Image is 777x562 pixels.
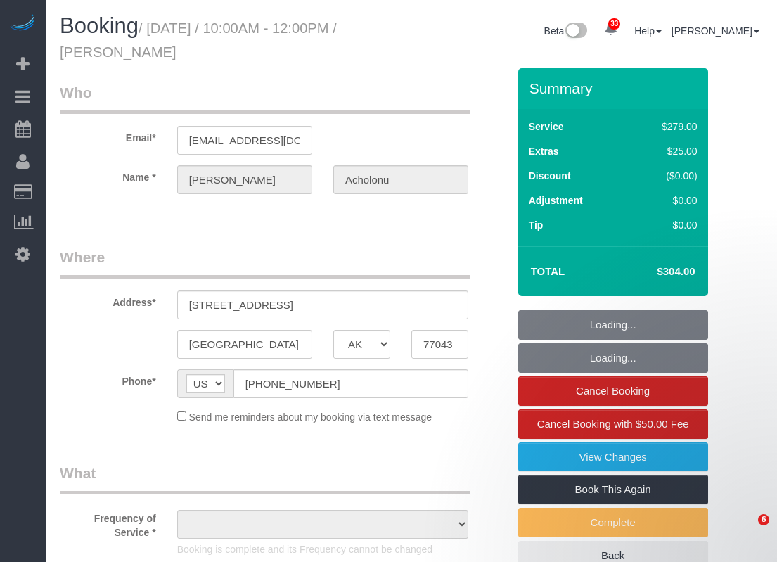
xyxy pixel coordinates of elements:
label: Address* [49,290,167,309]
div: $25.00 [632,144,698,158]
iframe: Intercom live chat [729,514,763,548]
label: Frequency of Service * [49,506,167,539]
span: 6 [758,514,769,525]
a: Cancel Booking [518,376,708,406]
img: New interface [564,23,587,41]
legend: What [60,463,470,494]
label: Service [529,120,564,134]
strong: Total [531,265,565,277]
input: Last Name* [333,165,468,194]
input: Phone* [233,369,468,398]
label: Tip [529,218,544,232]
span: 33 [608,18,620,30]
span: Booking [60,13,139,38]
input: Email* [177,126,312,155]
input: Zip Code* [411,330,468,359]
h4: $304.00 [615,266,695,278]
span: Send me reminders about my booking via text message [189,411,432,423]
a: 33 [597,14,624,45]
input: City* [177,330,312,359]
label: Adjustment [529,193,583,207]
input: First Name* [177,165,312,194]
label: Extras [529,144,559,158]
label: Name * [49,165,167,184]
a: Cancel Booking with $50.00 Fee [518,409,708,439]
div: $0.00 [632,193,698,207]
div: $279.00 [632,120,698,134]
a: [PERSON_NAME] [672,25,759,37]
legend: Where [60,247,470,279]
span: Cancel Booking with $50.00 Fee [537,418,689,430]
div: ($0.00) [632,169,698,183]
div: $0.00 [632,218,698,232]
img: Automaid Logo [8,14,37,34]
a: Help [634,25,662,37]
p: Booking is complete and its Frequency cannot be changed [177,542,468,556]
legend: Who [60,82,470,114]
label: Discount [529,169,571,183]
label: Email* [49,126,167,145]
label: Phone* [49,369,167,388]
a: Beta [544,25,588,37]
small: / [DATE] / 10:00AM - 12:00PM / [PERSON_NAME] [60,20,337,60]
h3: Summary [529,80,701,96]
